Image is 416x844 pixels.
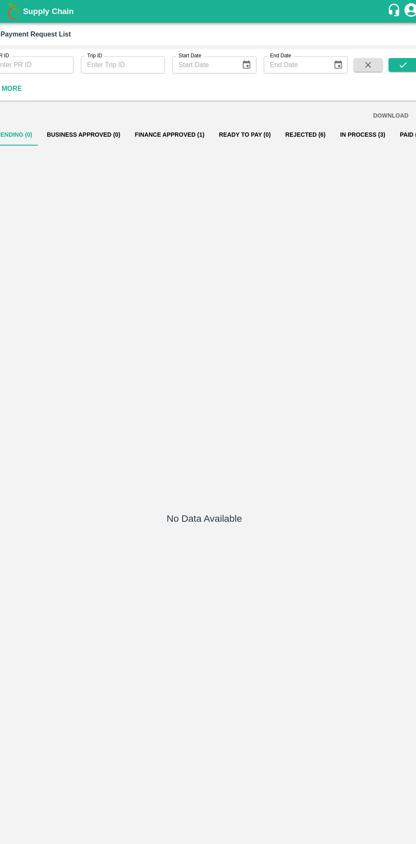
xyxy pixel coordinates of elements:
button: In Process (3) [328,116,384,136]
input: Enter PR ID [7,53,86,69]
input: End Date [264,53,322,69]
button: Pending (0) [7,116,54,136]
strong: More [18,79,37,86]
button: Choose date [239,53,256,69]
button: open drawer [2,1,21,20]
div: My Payment Request List [7,26,83,37]
input: Start Date [178,53,236,69]
input: Enter Trip ID [93,53,171,69]
label: PR ID [13,49,25,56]
button: Ready To Pay (0) [215,116,277,136]
button: More [7,76,39,90]
h5: No Data Available [173,479,243,491]
button: Rejected (6) [277,116,328,136]
a: Supply Chain [38,5,379,17]
button: Finance Approved (1) [136,116,215,136]
label: Start Date [184,49,205,56]
div: customer-support [379,3,394,18]
button: Business Approved (0) [54,116,136,136]
img: logo [21,2,38,19]
b: Supply Chain [38,6,86,15]
div: account of current user [394,2,409,20]
button: Choose date [325,53,341,69]
button: DOWNLOAD [363,101,402,116]
label: Trip ID [98,49,112,56]
label: End Date [270,49,289,56]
